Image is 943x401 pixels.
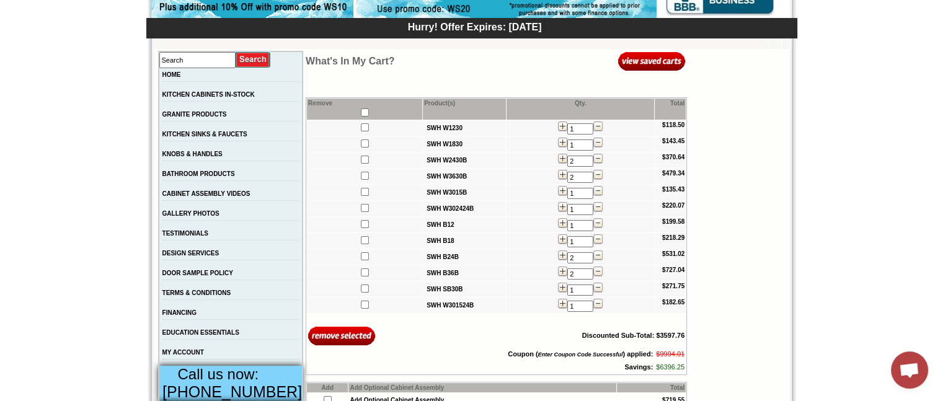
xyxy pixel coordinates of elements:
b: Savings: [624,363,653,371]
a: MY ACCOUNT [162,349,204,356]
a: SWH B24B [427,253,459,260]
a: SWH W2430B [427,157,467,164]
td: Total [655,99,686,120]
b: $220.07 [662,202,684,209]
input: Remove Selected [308,325,376,346]
input: Submit [236,51,271,68]
a: KITCHEN CABINETS IN-STOCK [162,91,255,98]
a: KITCHEN SINKS & FAUCETS [162,131,247,138]
a: SWH W3630B [427,173,467,180]
a: GALLERY PHOTOS [162,210,219,217]
a: SWH SB30B [427,286,463,293]
i: Enter Coupon Code Successful [538,351,622,358]
a: SWH W1830 [427,141,463,148]
a: GRANITE PRODUCTS [162,111,227,118]
a: KNOBS & HANDLES [162,151,223,157]
a: Open chat [891,351,928,389]
b: $143.45 [662,138,684,144]
b: $135.43 [662,186,684,193]
span: Call us now: [178,366,259,382]
b: $199.58 [662,218,684,225]
td: Total [617,383,686,392]
a: SWH W3015B [427,189,467,196]
td: Qty. [507,99,654,120]
a: HOME [162,71,181,78]
td: What's In My Cart? [306,51,506,71]
a: CABINET ASSEMBLY VIDEOS [162,190,250,197]
a: DOOR SAMPLE POLICY [162,270,233,276]
a: FINANCING [162,309,197,316]
td: Add [307,383,348,392]
td: Remove [307,99,422,120]
b: $271.75 [662,283,684,289]
s: $9994.01 [656,350,684,358]
a: TESTIMONIALS [162,230,208,237]
span: $6396.25 [656,363,684,371]
td: Add Optional Cabinet Assembly [348,383,616,392]
a: SWH B12 [427,221,454,228]
a: SWH B18 [427,237,454,244]
a: SWH W302424B [427,205,474,212]
a: SWH B36B [427,270,459,276]
b: $370.64 [662,154,684,161]
a: SWH W1230 [427,125,463,131]
b: $479.34 [662,170,684,177]
a: BATHROOM PRODUCTS [162,170,235,177]
span: [PHONE_NUMBER] [162,383,302,400]
b: $182.65 [662,299,684,306]
b: Coupon ( ) applied: [508,350,653,358]
a: DESIGN SERVICES [162,250,219,257]
div: Hurry! Offer Expires: [DATE] [153,20,797,33]
b: Discounted Sub-Total: $3597.76 [582,332,684,339]
a: TERMS & CONDITIONS [162,289,231,296]
b: $727.04 [662,267,684,273]
img: View Saved Carts [618,51,686,71]
b: $531.02 [662,250,684,257]
a: EDUCATION ESSENTIALS [162,329,239,336]
td: Product(s) [423,99,506,120]
b: $118.50 [662,121,684,128]
b: $218.29 [662,234,684,241]
a: SWH W301524B [427,302,474,309]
